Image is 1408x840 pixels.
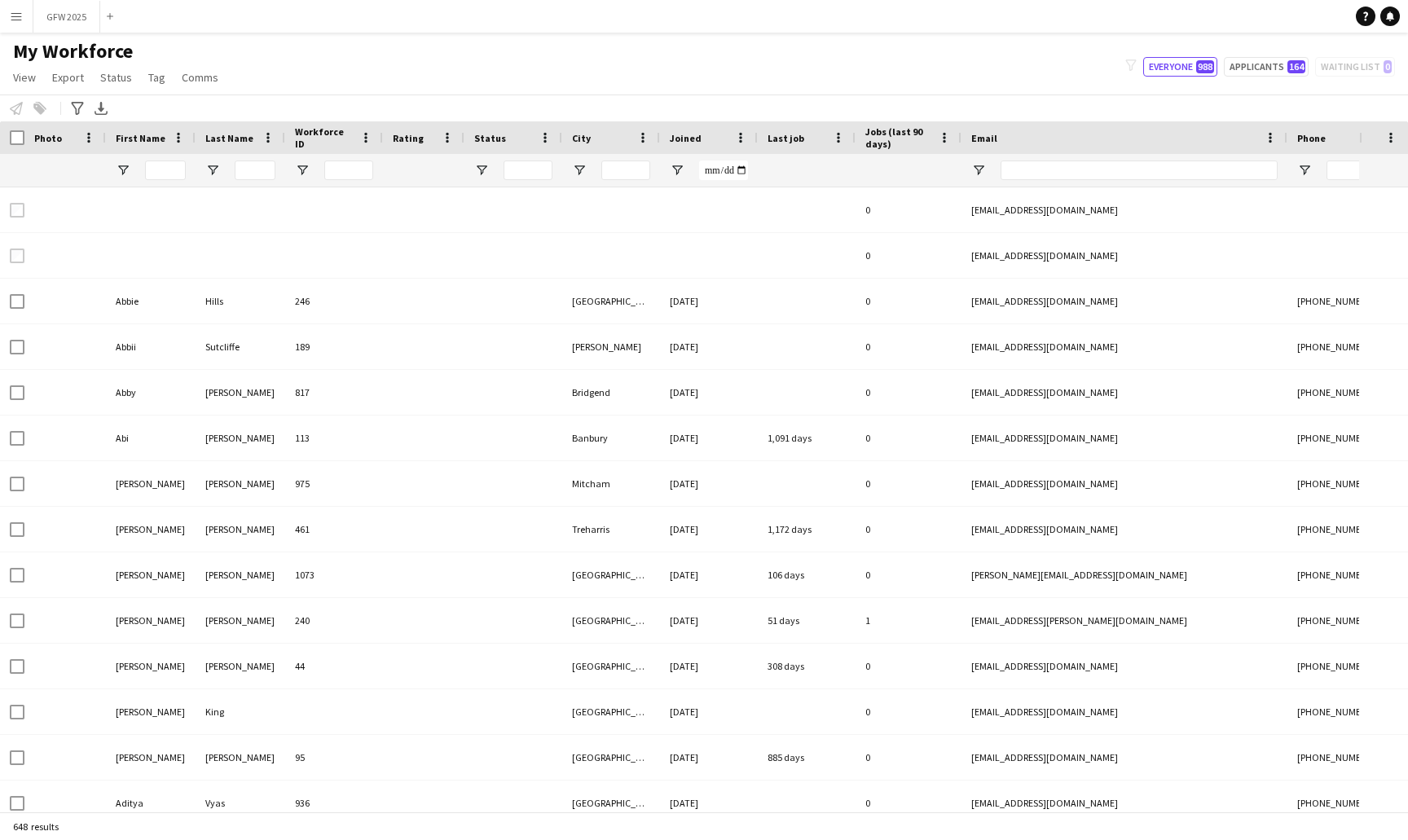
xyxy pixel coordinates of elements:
div: 0 [856,324,961,369]
span: Jobs (last 90 days) [865,125,932,150]
span: Email [971,132,997,144]
div: [GEOGRAPHIC_DATA] [562,644,660,688]
a: Export [46,67,90,88]
div: 0 [856,735,961,780]
div: [EMAIL_ADDRESS][DOMAIN_NAME] [961,279,1287,323]
button: Open Filter Menu [116,163,130,178]
div: Sutcliffe [196,324,285,369]
div: [GEOGRAPHIC_DATA] [562,735,660,780]
span: Comms [182,70,218,85]
span: Rating [393,132,424,144]
div: [EMAIL_ADDRESS][DOMAIN_NAME] [961,416,1287,460]
div: 461 [285,507,383,552]
span: Export [52,70,84,85]
input: First Name Filter Input [145,161,186,180]
div: [PERSON_NAME] [196,416,285,460]
div: 246 [285,279,383,323]
button: Open Filter Menu [572,163,587,178]
div: [PERSON_NAME] [106,552,196,597]
div: [GEOGRAPHIC_DATA] [562,552,660,597]
div: [EMAIL_ADDRESS][DOMAIN_NAME] [961,735,1287,780]
div: [GEOGRAPHIC_DATA] [562,781,660,825]
button: Open Filter Menu [670,163,684,178]
span: 164 [1287,60,1305,73]
div: Abby [106,370,196,415]
div: 95 [285,735,383,780]
div: 1 [856,598,961,643]
input: Joined Filter Input [699,161,748,180]
div: Hills [196,279,285,323]
div: 0 [856,781,961,825]
div: [DATE] [660,781,758,825]
div: [DATE] [660,370,758,415]
div: [DATE] [660,689,758,734]
span: 988 [1196,60,1214,73]
span: View [13,70,36,85]
div: 936 [285,781,383,825]
div: [PERSON_NAME] [196,552,285,597]
div: King [196,689,285,734]
div: 0 [856,552,961,597]
div: [PERSON_NAME] [562,324,660,369]
button: Open Filter Menu [971,163,986,178]
div: 0 [856,187,961,232]
div: [DATE] [660,644,758,688]
div: Banbury [562,416,660,460]
div: [GEOGRAPHIC_DATA] [562,598,660,643]
div: 0 [856,644,961,688]
div: Vyas [196,781,285,825]
button: Open Filter Menu [205,163,220,178]
button: Everyone988 [1143,57,1217,77]
span: Joined [670,132,702,144]
div: 308 days [758,644,856,688]
div: 0 [856,279,961,323]
input: Row Selection is disabled for this row (unchecked) [10,248,24,263]
div: 885 days [758,735,856,780]
div: [PERSON_NAME] [106,507,196,552]
a: Comms [175,67,225,88]
div: 817 [285,370,383,415]
button: Open Filter Menu [474,163,489,178]
div: 51 days [758,598,856,643]
div: [PERSON_NAME] [106,689,196,734]
span: Status [474,132,506,144]
div: [EMAIL_ADDRESS][DOMAIN_NAME] [961,689,1287,734]
div: 1,091 days [758,416,856,460]
span: First Name [116,132,165,144]
input: Last Name Filter Input [235,161,275,180]
div: [DATE] [660,324,758,369]
div: [DATE] [660,461,758,506]
div: [DATE] [660,552,758,597]
div: Abbie [106,279,196,323]
div: 0 [856,416,961,460]
div: [DATE] [660,416,758,460]
div: 0 [856,461,961,506]
div: [PERSON_NAME] [196,644,285,688]
input: City Filter Input [601,161,650,180]
button: Applicants164 [1224,57,1309,77]
div: [EMAIL_ADDRESS][DOMAIN_NAME] [961,233,1287,278]
div: Aditya [106,781,196,825]
div: 44 [285,644,383,688]
div: [PERSON_NAME] [106,598,196,643]
a: Status [94,67,139,88]
span: City [572,132,591,144]
button: Open Filter Menu [1297,163,1312,178]
div: [PERSON_NAME] [196,461,285,506]
div: 0 [856,507,961,552]
div: [PERSON_NAME][EMAIL_ADDRESS][DOMAIN_NAME] [961,552,1287,597]
div: [PERSON_NAME] [106,461,196,506]
div: [DATE] [660,735,758,780]
div: 0 [856,689,961,734]
input: Workforce ID Filter Input [324,161,373,180]
div: [EMAIL_ADDRESS][PERSON_NAME][DOMAIN_NAME] [961,598,1287,643]
button: Open Filter Menu [295,163,310,178]
span: Tag [148,70,165,85]
div: 1073 [285,552,383,597]
div: Mitcham [562,461,660,506]
div: [EMAIL_ADDRESS][DOMAIN_NAME] [961,187,1287,232]
div: [PERSON_NAME] [196,507,285,552]
div: [EMAIL_ADDRESS][DOMAIN_NAME] [961,781,1287,825]
div: [PERSON_NAME] [196,735,285,780]
div: [PERSON_NAME] [196,370,285,415]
